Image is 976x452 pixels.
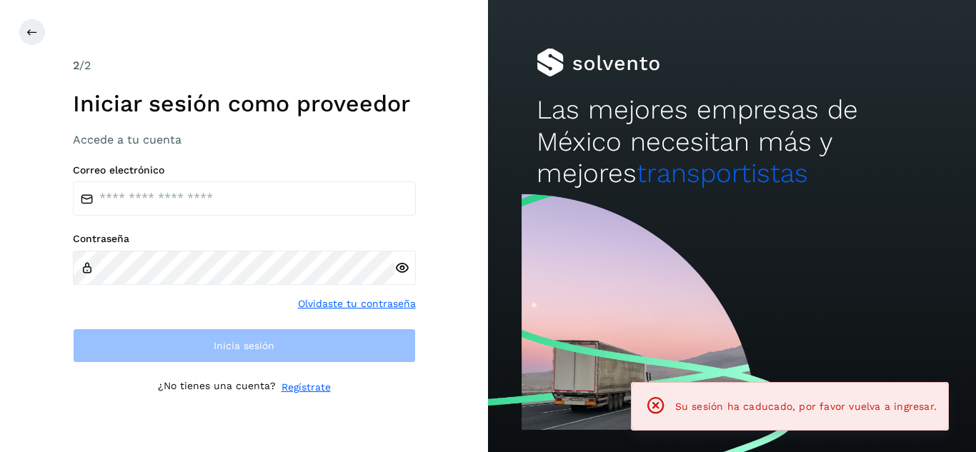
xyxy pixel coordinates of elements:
[282,380,331,395] a: Regístrate
[73,233,416,245] label: Contraseña
[73,164,416,176] label: Correo electrónico
[675,401,937,412] span: Su sesión ha caducado, por favor vuelva a ingresar.
[73,59,79,72] span: 2
[214,341,274,351] span: Inicia sesión
[637,158,808,189] span: transportistas
[73,133,416,146] h3: Accede a tu cuenta
[298,296,416,311] a: Olvidaste tu contraseña
[73,90,416,117] h1: Iniciar sesión como proveedor
[537,94,927,189] h2: Las mejores empresas de México necesitan más y mejores
[158,380,276,395] p: ¿No tienes una cuenta?
[73,328,416,363] button: Inicia sesión
[73,57,416,74] div: /2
